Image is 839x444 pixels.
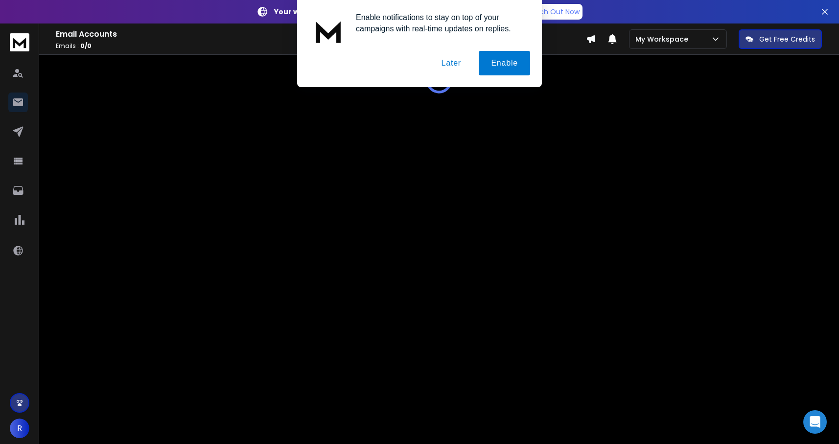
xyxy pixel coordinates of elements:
[429,51,473,75] button: Later
[479,51,530,75] button: Enable
[348,12,530,34] div: Enable notifications to stay on top of your campaigns with real-time updates on replies.
[10,419,29,438] button: R
[309,12,348,51] img: notification icon
[803,410,827,434] div: Open Intercom Messenger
